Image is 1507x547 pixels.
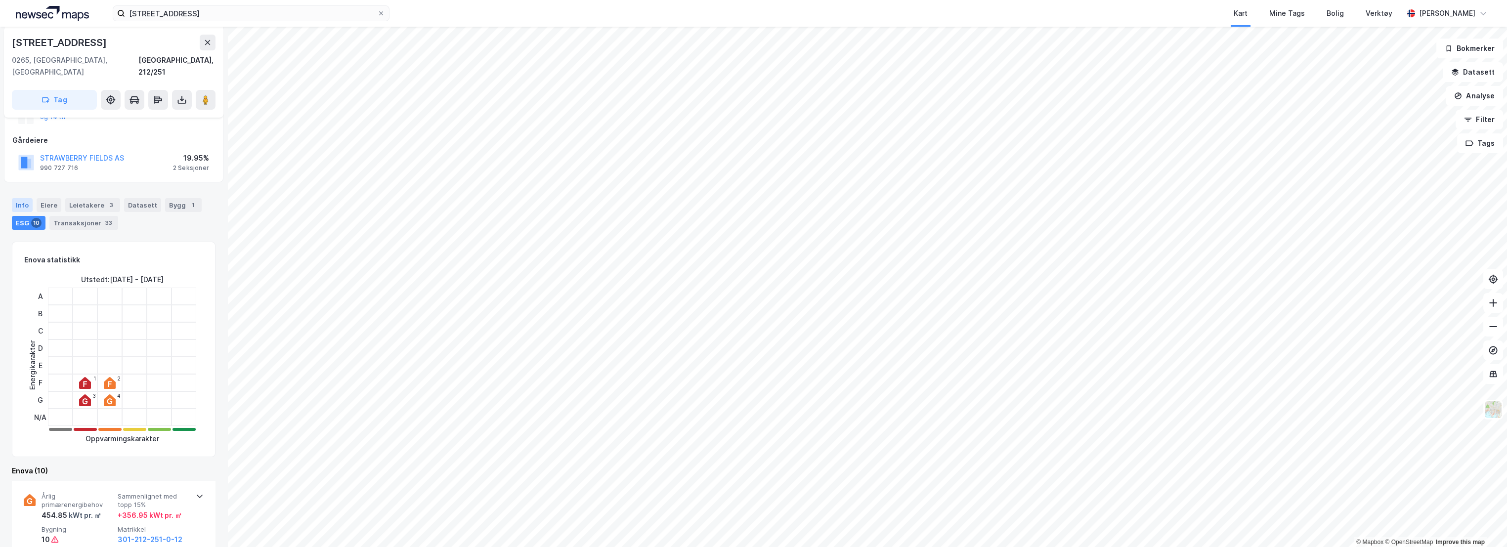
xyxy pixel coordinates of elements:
[24,254,80,266] div: Enova statistikk
[12,216,45,230] div: ESG
[81,274,164,286] div: Utstedt : [DATE] - [DATE]
[1456,110,1503,129] button: Filter
[118,509,182,521] div: + 356.95 kWt pr. ㎡
[12,134,215,146] div: Gårdeiere
[1484,400,1503,419] img: Z
[138,54,215,78] div: [GEOGRAPHIC_DATA], 212/251
[34,357,46,374] div: E
[34,374,46,391] div: F
[1234,7,1248,19] div: Kart
[40,164,78,172] div: 990 727 716
[118,492,190,509] span: Sammenlignet med topp 15%
[93,393,96,399] div: 3
[103,218,114,228] div: 33
[12,198,33,212] div: Info
[1419,7,1475,19] div: [PERSON_NAME]
[1457,133,1503,153] button: Tags
[12,35,109,50] div: [STREET_ADDRESS]
[117,376,121,381] div: 2
[117,393,121,399] div: 4
[1269,7,1305,19] div: Mine Tags
[173,152,209,164] div: 19.95%
[118,534,182,546] button: 301-212-251-0-12
[1446,86,1503,106] button: Analyse
[188,200,198,210] div: 1
[86,433,159,445] div: Oppvarmingskarakter
[1327,7,1344,19] div: Bolig
[42,492,114,509] span: Årlig primærenergibehov
[42,525,114,534] span: Bygning
[118,525,190,534] span: Matrikkel
[1356,539,1383,546] a: Mapbox
[124,198,161,212] div: Datasett
[34,391,46,409] div: G
[34,409,46,426] div: N/A
[1436,39,1503,58] button: Bokmerker
[42,509,101,521] div: 454.85
[34,305,46,322] div: B
[1458,500,1507,547] div: Kontrollprogram for chat
[27,340,39,390] div: Energikarakter
[12,90,97,110] button: Tag
[31,218,42,228] div: 10
[65,198,120,212] div: Leietakere
[1458,500,1507,547] iframe: Chat Widget
[34,288,46,305] div: A
[12,465,215,477] div: Enova (10)
[16,6,89,21] img: logo.a4113a55bc3d86da70a041830d287a7e.svg
[106,200,116,210] div: 3
[125,6,377,21] input: Søk på adresse, matrikkel, gårdeiere, leietakere eller personer
[93,376,96,381] div: 1
[42,534,50,546] div: 10
[1385,539,1433,546] a: OpenStreetMap
[165,198,202,212] div: Bygg
[67,509,101,521] div: kWt pr. ㎡
[1436,539,1485,546] a: Improve this map
[49,216,118,230] div: Transaksjoner
[1366,7,1392,19] div: Verktøy
[173,164,209,172] div: 2 Seksjoner
[12,54,138,78] div: 0265, [GEOGRAPHIC_DATA], [GEOGRAPHIC_DATA]
[37,198,61,212] div: Eiere
[34,322,46,339] div: C
[34,339,46,357] div: D
[1443,62,1503,82] button: Datasett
